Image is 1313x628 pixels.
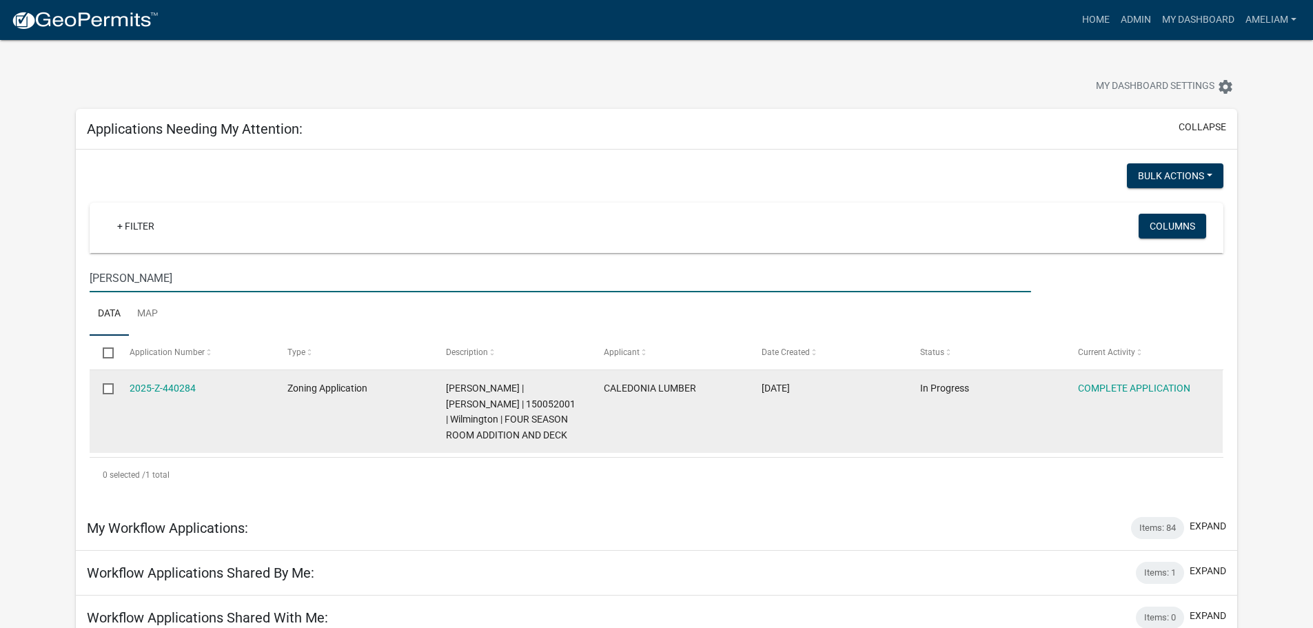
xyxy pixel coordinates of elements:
[920,383,969,394] span: In Progress
[106,214,165,239] a: + Filter
[287,383,367,394] span: Zoning Application
[87,121,303,137] h5: Applications Needing My Attention:
[749,336,906,369] datatable-header-cell: Date Created
[1077,7,1115,33] a: Home
[1190,519,1226,534] button: expand
[1190,564,1226,578] button: expand
[116,336,274,369] datatable-header-cell: Application Number
[1179,120,1226,134] button: collapse
[90,264,1030,292] input: Search for applications
[591,336,749,369] datatable-header-cell: Applicant
[1131,517,1184,539] div: Items: 84
[90,458,1223,492] div: 1 total
[129,292,166,336] a: Map
[1136,562,1184,584] div: Items: 1
[87,565,314,581] h5: Workflow Applications Shared By Me:
[1217,79,1234,95] i: settings
[604,347,640,357] span: Applicant
[1115,7,1157,33] a: Admin
[87,520,248,536] h5: My Workflow Applications:
[432,336,590,369] datatable-header-cell: Description
[1096,79,1214,95] span: My Dashboard Settings
[287,347,305,357] span: Type
[130,383,196,394] a: 2025-Z-440284
[103,470,145,480] span: 0 selected /
[1190,609,1226,623] button: expand
[76,150,1237,506] div: collapse
[1157,7,1240,33] a: My Dashboard
[446,347,488,357] span: Description
[1240,7,1302,33] a: AmeliaM
[274,336,432,369] datatable-header-cell: Type
[446,383,576,440] span: BURTNESS,CAROL | LEROY WILLIAMS | 150052001 | Wilmington | FOUR SEASON ROOM ADDITION AND DECK
[604,383,696,394] span: CALEDONIA LUMBER
[762,347,810,357] span: Date Created
[907,336,1065,369] datatable-header-cell: Status
[1139,214,1206,239] button: Columns
[130,347,205,357] span: Application Number
[90,336,116,369] datatable-header-cell: Select
[1078,383,1190,394] a: COMPLETE APPLICATION
[1065,336,1223,369] datatable-header-cell: Current Activity
[762,383,790,394] span: 06/24/2025
[1127,163,1223,188] button: Bulk Actions
[90,292,129,336] a: Data
[87,609,328,626] h5: Workflow Applications Shared With Me:
[1085,73,1245,100] button: My Dashboard Settingssettings
[1078,347,1135,357] span: Current Activity
[920,347,944,357] span: Status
